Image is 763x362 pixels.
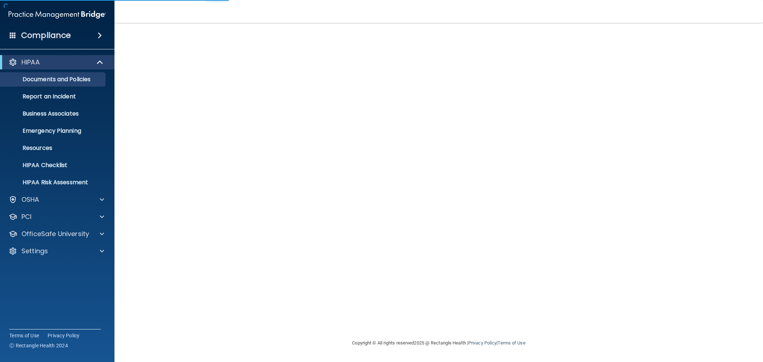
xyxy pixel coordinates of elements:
[308,332,569,354] div: Copyright © All rights reserved 2025 @ Rectangle Health | |
[5,76,102,83] p: Documents and Policies
[21,195,39,204] p: OSHA
[5,145,102,152] p: Resources
[5,93,102,100] p: Report an Incident
[9,332,39,339] a: Terms of Use
[9,195,104,204] a: OSHA
[9,58,104,67] a: HIPAA
[5,162,102,169] p: HIPAA Checklist
[21,30,71,40] h4: Compliance
[9,212,104,221] a: PCI
[21,230,89,238] p: OfficeSafe University
[5,110,102,117] p: Business Associates
[21,58,40,67] p: HIPAA
[498,340,525,346] a: Terms of Use
[5,127,102,134] p: Emergency Planning
[48,332,80,339] a: Privacy Policy
[21,247,48,255] p: Settings
[21,212,31,221] p: PCI
[5,179,102,186] p: HIPAA Risk Assessment
[468,340,497,346] a: Privacy Policy
[9,247,104,255] a: Settings
[9,342,68,349] span: Ⓒ Rectangle Health 2024
[9,230,104,238] a: OfficeSafe University
[9,8,106,22] img: PMB logo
